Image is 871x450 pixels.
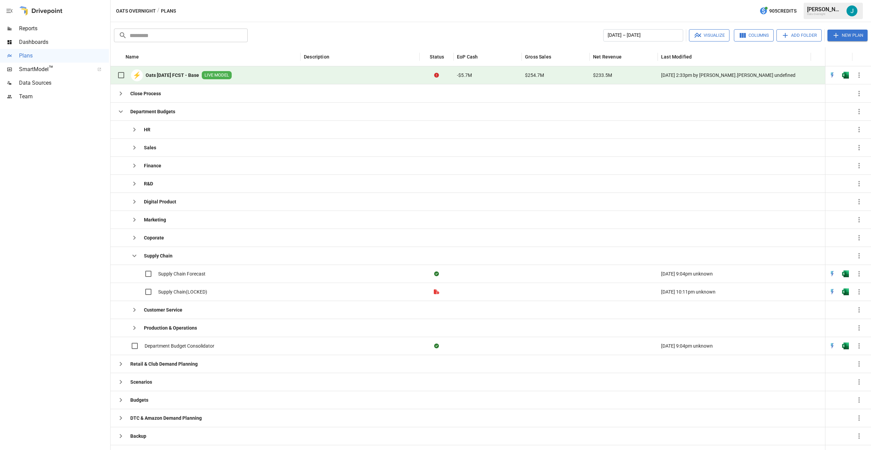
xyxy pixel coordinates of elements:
[842,1,861,20] button: Justin VanAntwerp
[158,270,206,277] span: Supply Chain Forecast
[842,270,849,277] img: excel-icon.76473adf.svg
[842,343,849,349] img: excel-icon.76473adf.svg
[525,72,544,79] span: $254.7M
[829,72,836,79] div: Open in Quick Edit
[126,54,139,60] div: Name
[829,270,836,277] img: quick-edit-flash.b8aec18c.svg
[829,72,836,79] img: quick-edit-flash.b8aec18c.svg
[661,54,692,60] div: Last Modified
[842,343,849,349] div: Open in Excel
[49,64,53,73] span: ™
[829,288,836,295] img: quick-edit-flash.b8aec18c.svg
[130,433,146,439] b: Backup
[757,5,799,17] button: 905Credits
[144,180,153,187] b: R&D
[131,69,143,81] div: ⚡
[130,415,202,421] b: DTC & Amazon Demand Planning
[658,337,811,355] div: [DATE] 9:04pm unknown
[144,306,182,313] b: Customer Service
[19,93,109,101] span: Team
[19,52,109,60] span: Plans
[658,265,811,283] div: [DATE] 9:04pm unknown
[157,7,160,15] div: /
[658,283,811,301] div: [DATE] 10:11pm unknown
[144,144,156,151] b: Sales
[776,29,822,41] button: Add Folder
[304,54,329,60] div: Description
[144,126,150,133] b: HR
[144,162,161,169] b: Finance
[430,54,444,60] div: Status
[158,288,207,295] span: Supply Chain(LOCKED)
[434,288,439,295] div: File is not a valid Drivepoint model
[434,270,439,277] div: Sync complete
[19,24,109,33] span: Reports
[144,198,176,205] b: Digital Product
[593,54,622,60] div: Net Revenue
[829,288,836,295] div: Open in Quick Edit
[829,343,836,349] div: Open in Quick Edit
[658,66,811,84] div: [DATE] 2:33pm by [PERSON_NAME].[PERSON_NAME] undefined
[842,288,849,295] img: excel-icon.76473adf.svg
[842,270,849,277] div: Open in Excel
[842,72,849,79] div: Open in Excel
[807,13,842,16] div: Oats Overnight
[19,38,109,46] span: Dashboards
[144,234,164,241] b: Coporate
[593,72,612,79] span: $233.5M
[434,72,439,79] div: Error during sync.
[827,30,868,41] button: New Plan
[457,72,472,79] span: -$5.7M
[130,90,161,97] b: Close Process
[144,252,172,259] b: Supply Chain
[769,7,796,15] span: 905 Credits
[807,6,842,13] div: [PERSON_NAME]
[734,29,774,41] button: Columns
[829,343,836,349] img: quick-edit-flash.b8aec18c.svg
[847,5,857,16] img: Justin VanAntwerp
[130,397,148,403] b: Budgets
[689,29,729,41] button: Visualize
[145,343,214,349] span: Department Budget Consolidator
[829,270,836,277] div: Open in Quick Edit
[130,361,198,367] b: Retail & Club Demand Planning
[19,65,90,73] span: SmartModel
[603,29,683,41] button: [DATE] – [DATE]
[146,72,199,79] b: Oats [DATE] FCST - Base
[842,288,849,295] div: Open in Excel
[202,72,232,79] span: LIVE MODEL
[144,324,197,331] b: Production & Operations
[19,79,109,87] span: Data Sources
[144,216,166,223] b: Marketing
[116,7,156,15] button: Oats Overnight
[434,343,439,349] div: Sync complete
[130,108,175,115] b: Department Budgets
[130,379,152,385] b: Scenarios
[457,54,478,60] div: EoP Cash
[525,54,551,60] div: Gross Sales
[842,72,849,79] img: excel-icon.76473adf.svg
